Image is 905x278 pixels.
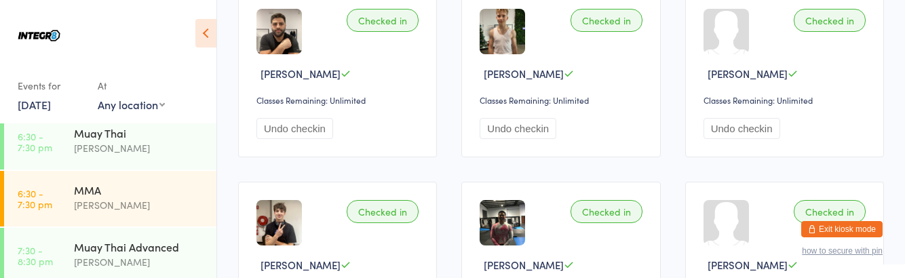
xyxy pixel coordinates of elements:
time: 7:30 - 8:30 pm [18,245,53,266]
img: image1754992741.png [480,200,525,245]
span: [PERSON_NAME] [484,66,564,81]
img: image1731993919.png [480,9,525,54]
div: Classes Remaining: Unlimited [480,94,646,106]
span: [PERSON_NAME] [261,66,341,81]
button: Undo checkin [480,118,556,139]
div: Classes Remaining: Unlimited [704,94,870,106]
a: 6:30 -7:30 pmMMA[PERSON_NAME] [4,171,216,226]
a: 6:30 -7:30 pmMuay Thai[PERSON_NAME] [4,114,216,170]
div: Classes Remaining: Unlimited [256,94,423,106]
div: Muay Thai [74,125,205,140]
span: [PERSON_NAME] [708,66,788,81]
div: Checked in [347,9,419,32]
a: [DATE] [18,97,51,112]
div: [PERSON_NAME] [74,197,205,213]
div: [PERSON_NAME] [74,254,205,270]
div: Muay Thai Advanced [74,239,205,254]
button: Exit kiosk mode [801,221,883,237]
div: Checked in [347,200,419,223]
div: Checked in [794,9,866,32]
div: Any location [98,97,165,112]
img: image1754909537.png [256,9,302,54]
span: [PERSON_NAME] [261,258,341,272]
time: 6:30 - 7:30 pm [18,188,52,210]
div: Events for [18,75,84,97]
div: Checked in [571,200,642,223]
span: [PERSON_NAME] [484,258,564,272]
div: MMA [74,182,205,197]
div: [PERSON_NAME] [74,140,205,156]
button: how to secure with pin [802,246,883,256]
img: image1699949503.png [256,200,302,245]
button: Undo checkin [256,118,333,139]
button: Undo checkin [704,118,780,139]
span: [PERSON_NAME] [708,258,788,272]
div: Checked in [794,200,866,223]
time: 6:30 - 7:30 pm [18,131,52,153]
div: At [98,75,165,97]
div: Checked in [571,9,642,32]
img: Integr8 Bentleigh [14,10,64,61]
